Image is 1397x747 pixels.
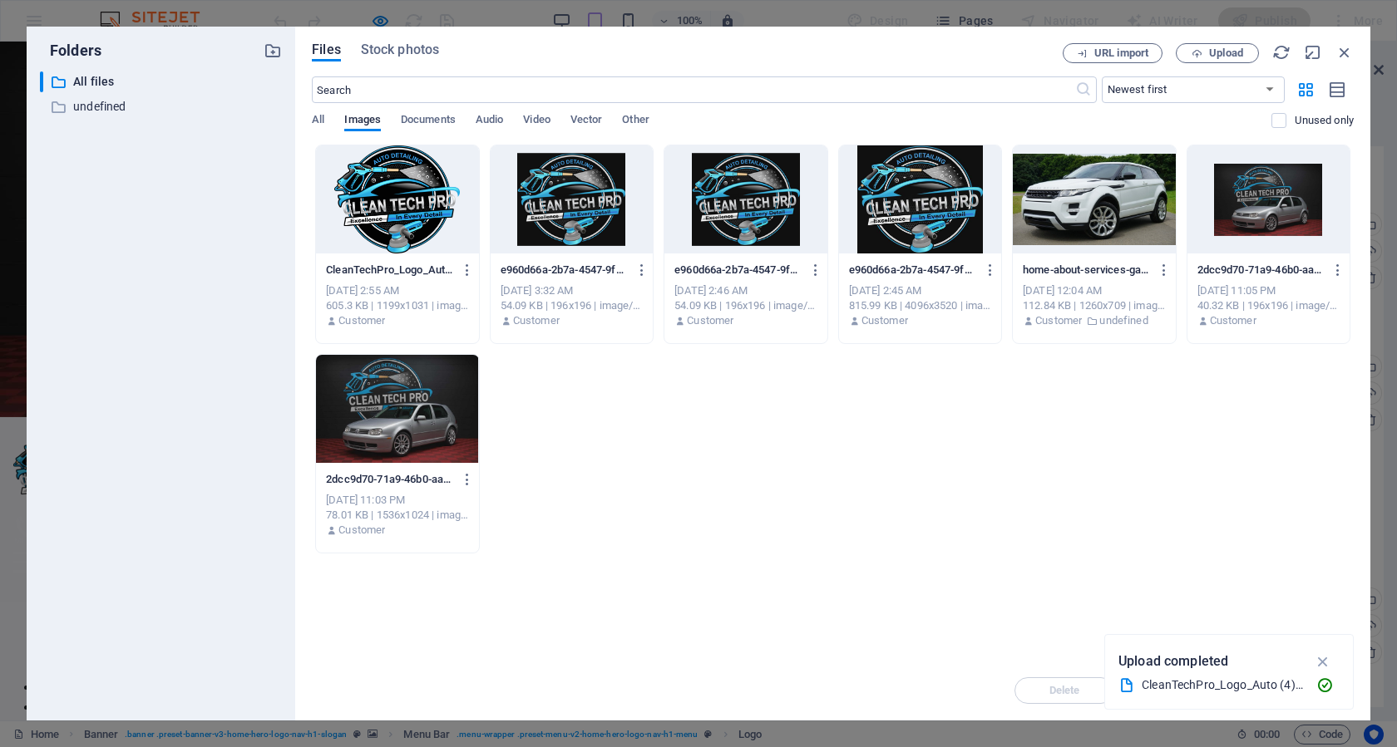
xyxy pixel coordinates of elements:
[73,97,251,116] p: undefined
[326,263,453,278] p: CleanTechPro_Logo_Auto4-VKpPsShDdBW_RQS1FB0F_A.png
[849,298,991,313] div: 815.99 KB | 4096x3520 | image/jpeg
[674,298,817,313] div: 54.09 KB | 196x196 | image/png
[1023,313,1165,328] div: By: Customer | Folder: undefined
[338,523,385,538] p: Customer
[1335,43,1354,61] i: Close
[1210,313,1256,328] p: Customer
[326,472,453,487] p: 2dcc9d70-71a9-46b0-aab7-58a3e4968f23-VNKgAZfvL5Mm8hSoNABspQ.jpg
[338,313,385,328] p: Customer
[401,110,456,133] span: Documents
[1023,298,1165,313] div: 112.84 KB | 1260x709 | image/jpeg
[523,110,550,133] span: Video
[1023,283,1165,298] div: [DATE] 12:04 AM
[674,263,802,278] p: e960d66a-2b7a-4547-9f7e-efcd6a7370b1-M-98nBLB6aXa0thbb4R9Eg-wU0fUVjOsEoN9Za9aryQxQ.png
[1272,43,1291,61] i: Reload
[1197,283,1340,298] div: [DATE] 11:05 PM
[501,263,628,278] p: e960d66a-2b7a-4547-9f7e-efcd6a7370b1-M-98nBLB6aXa0thbb4R9Eg-h5vnNja51YeaVCbk5WMlaQ.png
[861,313,908,328] p: Customer
[1094,48,1148,58] span: URL import
[687,313,733,328] p: Customer
[312,40,341,60] span: Files
[312,110,324,133] span: All
[40,40,101,61] p: Folders
[130,627,453,652] span: Bine ai venit la CleanTechPro!
[1035,313,1082,328] p: Customer
[674,283,817,298] div: [DATE] 2:46 AM
[38,636,59,641] button: 1
[849,283,991,298] div: [DATE] 2:45 AM
[312,76,1074,103] input: Search
[1023,263,1150,278] p: home-about-services-gallery-white-svu.jpeg-ewAGSeSmgLA0Egz9U30AuA.jpg
[1142,676,1303,695] div: CleanTechPro_Logo_Auto (4).png
[476,110,503,133] span: Audio
[40,71,43,92] div: ​
[326,298,468,313] div: 605.3 KB | 1199x1031 | image/png
[326,283,468,298] div: [DATE] 2:55 AM
[38,656,59,661] button: 2
[326,493,468,508] div: [DATE] 11:03 PM
[1197,298,1340,313] div: 40.32 KB | 196x196 | image/png
[513,313,560,328] p: Customer
[40,96,282,117] div: undefined
[1295,113,1354,128] p: Displays only files that are not in use on the website. Files added during this session can still...
[1118,651,1228,672] p: Upload completed
[501,298,643,313] div: 54.09 KB | 196x196 | image/png
[501,283,643,298] div: [DATE] 3:32 AM
[570,110,603,133] span: Vector
[1209,48,1243,58] span: Upload
[326,508,468,523] div: 78.01 KB | 1536x1024 | image/jpeg
[38,676,59,681] button: 3
[1063,43,1163,63] button: URL import
[622,110,649,133] span: Other
[361,40,439,60] span: Stock photos
[344,110,381,133] span: Images
[1197,263,1325,278] p: 2dcc9d70-71a9-46b0-aab7-58a3e4968f23-VNKgAZfvL5Mm8hSoNABspQ-g9Lgx8sW4eo4YOV7xvxPPQ.png
[1099,313,1148,328] p: undefined
[849,263,976,278] p: e960d66a-2b7a-4547-9f7e-efcd6a7370b1-M-98nBLB6aXa0thbb4R9Eg.jpg
[1176,43,1259,63] button: Upload
[1304,43,1322,61] i: Minimize
[264,42,282,60] i: Create new folder
[73,72,251,91] p: All files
